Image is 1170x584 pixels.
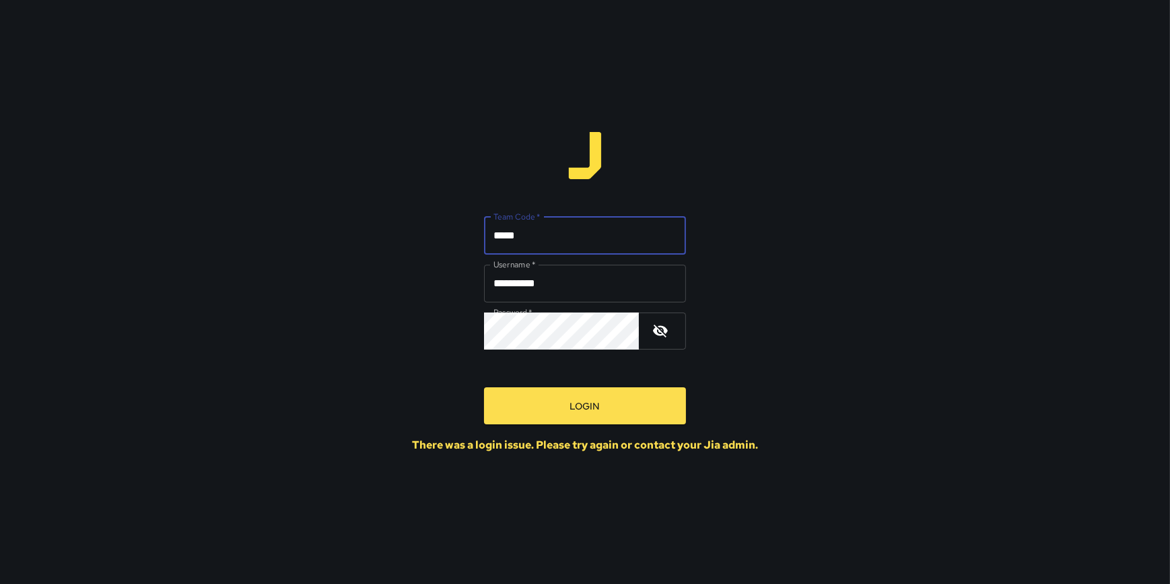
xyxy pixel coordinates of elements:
[493,306,532,318] label: Password
[493,259,535,270] label: Username
[493,211,540,222] label: Team Code
[561,132,609,179] img: logo
[484,387,686,424] button: Login
[412,438,758,452] div: There was a login issue. Please try again or contact your Jia admin.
